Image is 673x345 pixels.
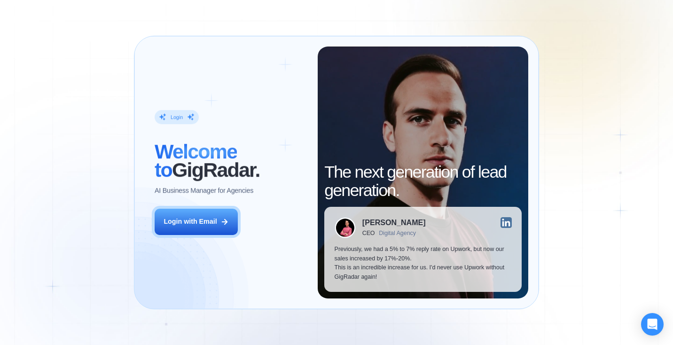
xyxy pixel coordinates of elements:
[164,217,217,227] div: Login with Email
[155,209,238,235] button: Login with Email
[324,163,522,200] h2: The next generation of lead generation.
[335,245,512,282] p: Previously, we had a 5% to 7% reply rate on Upwork, but now our sales increased by 17%-20%. This ...
[171,114,183,120] div: Login
[155,142,307,180] h2: ‍ GigRadar.
[362,230,375,236] div: CEO
[641,313,664,336] div: Open Intercom Messenger
[155,186,253,196] p: AI Business Manager for Agencies
[362,219,426,226] div: [PERSON_NAME]
[379,230,416,236] div: Digital Agency
[155,140,237,181] span: Welcome to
